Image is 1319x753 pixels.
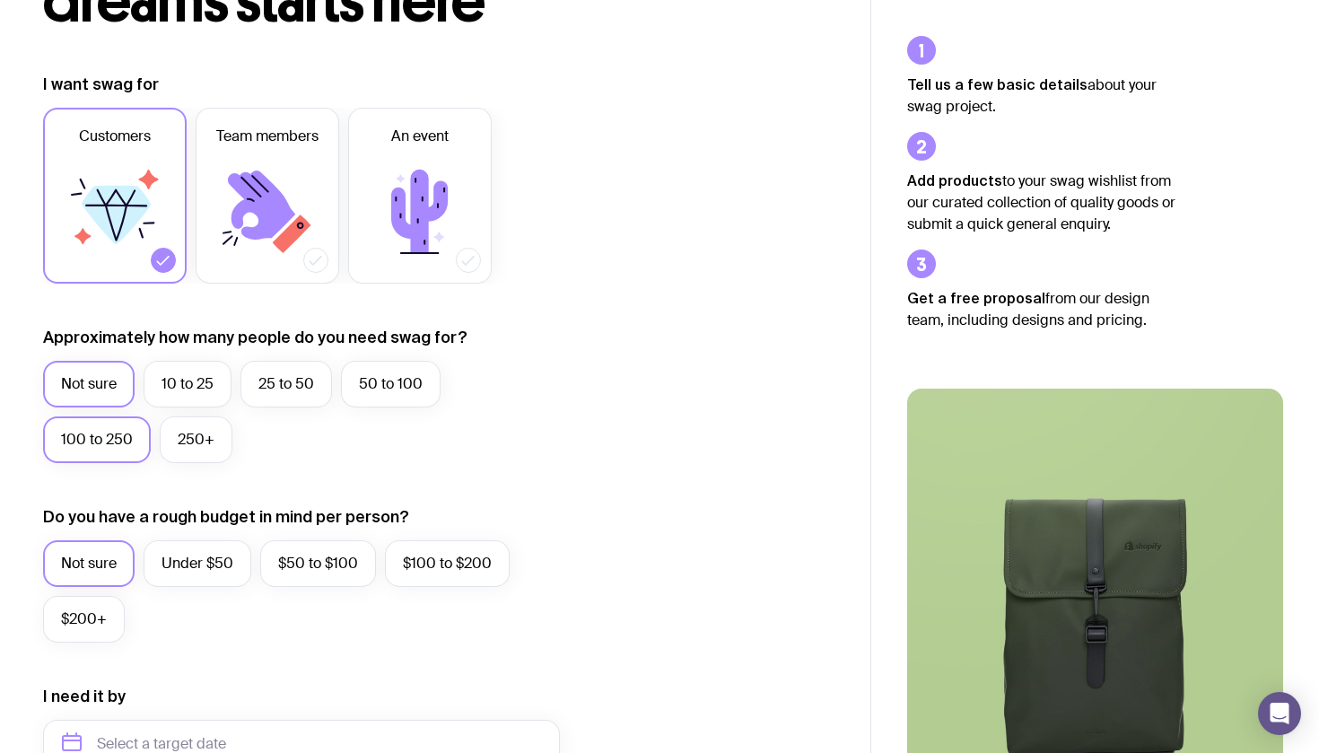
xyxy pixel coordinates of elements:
strong: Tell us a few basic details [907,76,1088,92]
strong: Get a free proposal [907,290,1045,306]
p: to your swag wishlist from our curated collection of quality goods or submit a quick general enqu... [907,170,1176,235]
label: Under $50 [144,540,251,587]
label: 50 to 100 [341,361,441,407]
label: 250+ [160,416,232,463]
p: from our design team, including designs and pricing. [907,287,1176,331]
span: An event [391,126,449,147]
label: Approximately how many people do you need swag for? [43,327,467,348]
label: $100 to $200 [385,540,510,587]
label: Do you have a rough budget in mind per person? [43,506,409,528]
label: $200+ [43,596,125,643]
label: 25 to 50 [240,361,332,407]
label: $50 to $100 [260,540,376,587]
span: Customers [79,126,151,147]
label: Not sure [43,540,135,587]
p: about your swag project. [907,74,1176,118]
strong: Add products [907,172,1002,188]
label: 100 to 250 [43,416,151,463]
label: I need it by [43,686,126,707]
label: 10 to 25 [144,361,231,407]
label: I want swag for [43,74,159,95]
label: Not sure [43,361,135,407]
div: Open Intercom Messenger [1258,692,1301,735]
span: Team members [216,126,319,147]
